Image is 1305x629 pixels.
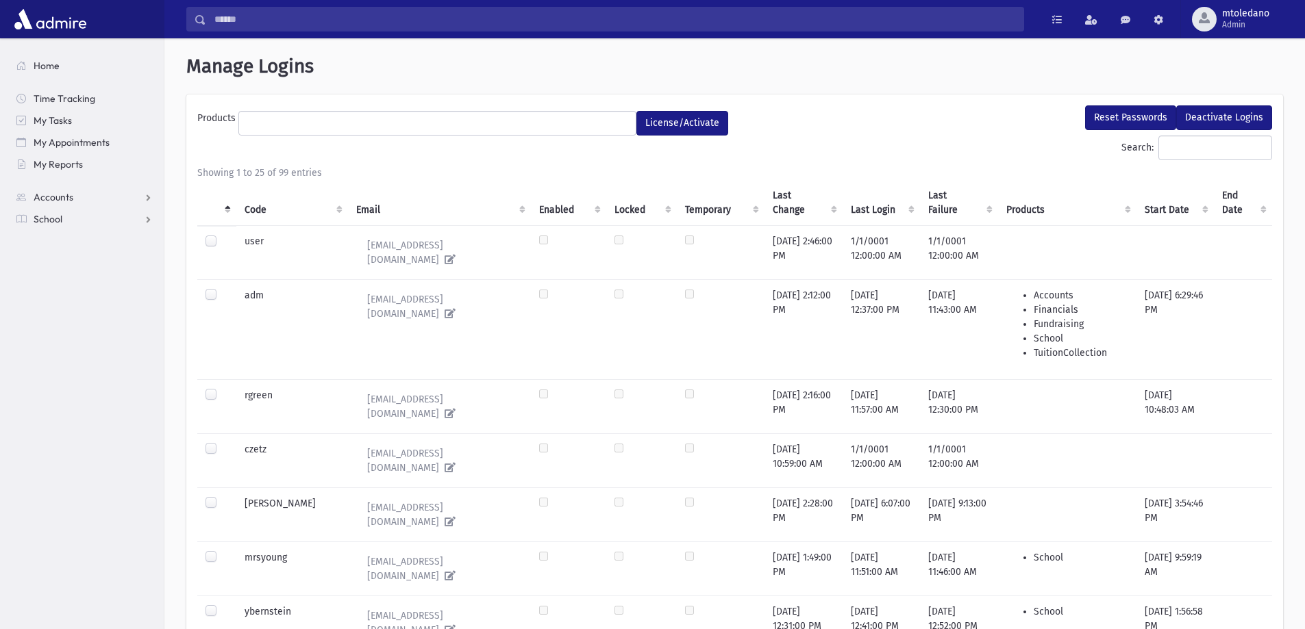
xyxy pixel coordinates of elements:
[531,180,606,226] th: Enabled : activate to sort column ascending
[356,442,523,479] a: [EMAIL_ADDRESS][DOMAIN_NAME]
[1222,19,1269,30] span: Admin
[5,208,164,230] a: School
[765,379,843,433] td: [DATE] 2:16:00 PM
[5,110,164,131] a: My Tasks
[765,487,843,541] td: [DATE] 2:28:00 PM
[998,180,1136,226] th: Products : activate to sort column ascending
[34,92,95,105] span: Time Tracking
[236,433,348,487] td: czetz
[5,88,164,110] a: Time Tracking
[1034,331,1128,346] li: School
[843,541,920,595] td: [DATE] 11:51:00 AM
[606,180,677,226] th: Locked : activate to sort column ascending
[356,388,523,425] a: [EMAIL_ADDRESS][DOMAIN_NAME]
[236,279,348,379] td: adm
[765,180,843,226] th: Last Change : activate to sort column ascending
[11,5,90,33] img: AdmirePro
[765,225,843,279] td: [DATE] 2:46:00 PM
[920,433,998,487] td: 1/1/0001 12:00:00 AM
[920,180,998,226] th: Last Failure : activate to sort column ascending
[197,166,1272,180] div: Showing 1 to 25 of 99 entries
[206,7,1023,31] input: Search
[843,180,920,226] th: Last Login : activate to sort column ascending
[5,131,164,153] a: My Appointments
[1136,279,1213,379] td: [DATE] 6:29:46 PM
[920,541,998,595] td: [DATE] 11:46:00 AM
[920,279,998,379] td: [DATE] 11:43:00 AM
[236,541,348,595] td: mrsyoung
[1121,136,1272,160] label: Search:
[356,234,523,271] a: [EMAIL_ADDRESS][DOMAIN_NAME]
[5,186,164,208] a: Accounts
[236,180,348,226] th: Code : activate to sort column ascending
[843,279,920,379] td: [DATE] 12:37:00 PM
[1136,487,1213,541] td: [DATE] 3:54:46 PM
[1034,346,1128,360] li: TuitionCollection
[920,487,998,541] td: [DATE] 9:13:00 PM
[1034,288,1128,303] li: Accounts
[356,496,523,533] a: [EMAIL_ADDRESS][DOMAIN_NAME]
[1222,8,1269,19] span: mtoledano
[1034,317,1128,331] li: Fundraising
[1085,105,1176,130] button: Reset Passwords
[1136,379,1213,433] td: [DATE] 10:48:03 AM
[765,433,843,487] td: [DATE] 10:59:00 AM
[34,191,73,203] span: Accounts
[34,158,83,170] span: My Reports
[34,114,72,127] span: My Tasks
[1176,105,1272,130] button: Deactivate Logins
[356,550,523,587] a: [EMAIL_ADDRESS][DOMAIN_NAME]
[236,379,348,433] td: rgreen
[348,180,531,226] th: Email : activate to sort column ascending
[236,225,348,279] td: user
[356,288,523,325] a: [EMAIL_ADDRESS][DOMAIN_NAME]
[1034,604,1128,619] li: School
[843,487,920,541] td: [DATE] 6:07:00 PM
[34,60,60,72] span: Home
[765,279,843,379] td: [DATE] 2:12:00 PM
[34,213,62,225] span: School
[1034,303,1128,317] li: Financials
[1158,136,1272,160] input: Search:
[843,433,920,487] td: 1/1/0001 12:00:00 AM
[1136,180,1213,226] th: Start Date : activate to sort column ascending
[197,180,236,226] th: : activate to sort column descending
[843,225,920,279] td: 1/1/0001 12:00:00 AM
[34,136,110,149] span: My Appointments
[920,379,998,433] td: [DATE] 12:30:00 PM
[1136,541,1213,595] td: [DATE] 9:59:19 AM
[1214,180,1272,226] th: End Date : activate to sort column ascending
[677,180,765,226] th: Temporary : activate to sort column ascending
[843,379,920,433] td: [DATE] 11:57:00 AM
[186,55,1283,78] h1: Manage Logins
[1034,550,1128,565] li: School
[765,541,843,595] td: [DATE] 1:49:00 PM
[236,487,348,541] td: [PERSON_NAME]
[197,111,238,130] label: Products
[920,225,998,279] td: 1/1/0001 12:00:00 AM
[5,153,164,175] a: My Reports
[636,111,728,136] button: License/Activate
[5,55,164,77] a: Home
